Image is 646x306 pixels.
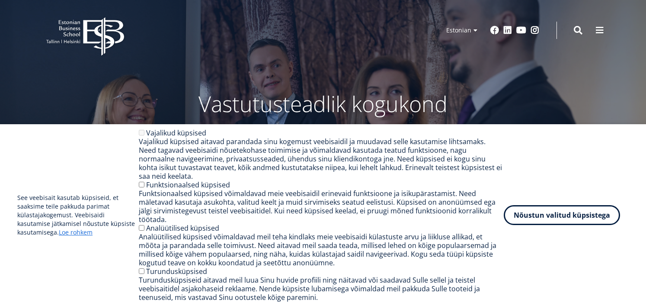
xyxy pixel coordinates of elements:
[146,267,207,276] label: Turundusküpsised
[504,205,620,225] button: Nõustun valitud küpsistega
[490,26,499,35] a: Facebook
[531,26,539,35] a: Instagram
[146,128,206,138] label: Vajalikud küpsised
[94,91,552,117] p: Vastutusteadlik kogukond
[146,180,230,190] label: Funktsionaalsed küpsised
[503,26,512,35] a: Linkedin
[146,223,219,233] label: Analüütilised küpsised
[59,228,93,237] a: Loe rohkem
[139,232,504,267] div: Analüütilised küpsised võimaldavad meil teha kindlaks meie veebisaidi külastuste arvu ja liikluse...
[17,193,139,237] p: See veebisait kasutab küpsiseid, et saaksime teile pakkuda parimat külastajakogemust. Veebisaidi ...
[516,26,526,35] a: Youtube
[139,137,504,180] div: Vajalikud küpsised aitavad parandada sinu kogemust veebisaidil ja muudavad selle kasutamise lihts...
[139,276,504,302] div: Turundusküpsiseid aitavad meil luua Sinu huvide profiili ning näitavad või saadavad Sulle sellel ...
[139,189,504,224] div: Funktsionaalsed küpsised võimaldavad meie veebisaidil erinevaid funktsioone ja isikupärastamist. ...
